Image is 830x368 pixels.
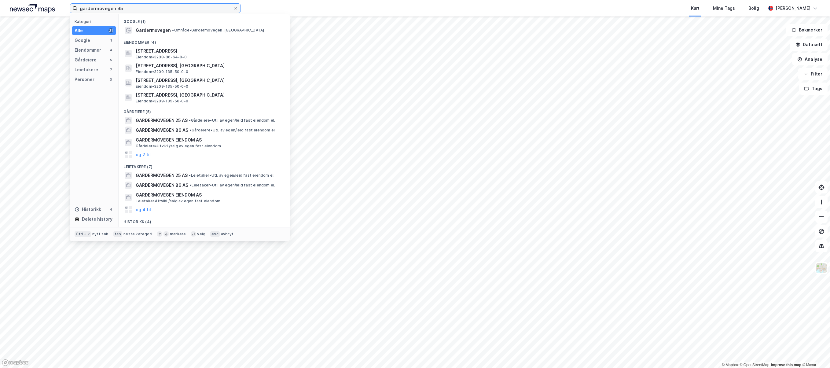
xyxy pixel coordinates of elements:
a: Improve this map [771,363,801,367]
div: Alle [75,27,83,34]
button: Filter [798,68,828,80]
div: Leietakere [75,66,98,73]
div: Chatt-widget [799,339,830,368]
div: nytt søk [92,232,108,237]
span: GARDERMOVEGEN 86 AS [136,182,188,189]
span: Eiendom • 3209-135-50-0-0 [136,84,188,89]
div: Google [75,37,90,44]
div: tab [113,231,123,237]
div: 1 [108,38,113,43]
div: Gårdeiere [75,56,97,64]
div: Bolig [748,5,759,12]
button: Bokmerker [786,24,828,36]
div: Gårdeiere (5) [119,105,290,116]
div: Eiendommer (4) [119,35,290,46]
div: 0 [108,77,113,82]
div: 4 [108,48,113,53]
span: • [189,128,191,132]
span: • [189,183,191,187]
div: Personer [75,76,94,83]
img: Z [816,262,827,274]
span: [STREET_ADDRESS], [GEOGRAPHIC_DATA] [136,62,282,69]
span: GARDERMOVEGEN EIENDOM AS [136,191,282,199]
span: [STREET_ADDRESS] [136,47,282,55]
span: • [189,173,191,178]
div: 21 [108,28,113,33]
div: Delete history [82,215,112,223]
div: 4 [108,207,113,212]
div: Leietakere (7) [119,160,290,171]
a: OpenStreetMap [740,363,769,367]
span: Gardermovegen [136,27,171,34]
span: Gårdeiere • Utl. av egen/leid fast eiendom el. [189,118,275,123]
span: GARDERMOVEGEN 25 AS [136,172,188,179]
span: Eiendom • 3209-135-50-0-0 [136,99,188,104]
div: Mine Tags [713,5,735,12]
iframe: Chat Widget [799,339,830,368]
button: Datasett [790,39,828,51]
span: Leietaker • Utl. av egen/leid fast eiendom el. [189,173,274,178]
div: Ctrl + k [75,231,91,237]
span: GARDERMOVEGEN 86 AS [136,127,188,134]
span: Eiendom • 3209-135-50-0-0 [136,69,188,74]
button: Analyse [792,53,828,65]
div: [PERSON_NAME] [776,5,810,12]
div: neste kategori [123,232,152,237]
span: GARDERMOVEGEN EIENDOM AS [136,136,282,144]
span: [STREET_ADDRESS], [GEOGRAPHIC_DATA] [136,91,282,99]
div: markere [170,232,186,237]
span: Gårdeiere • Utvikl./salg av egen fast eiendom [136,144,221,149]
button: og 2 til [136,151,151,158]
div: velg [197,232,205,237]
div: Eiendommer [75,46,101,54]
div: avbryt [221,232,233,237]
span: Leietaker • Utl. av egen/leid fast eiendom el. [189,183,275,188]
div: 5 [108,57,113,62]
input: Søk på adresse, matrikkel, gårdeiere, leietakere eller personer [77,4,233,13]
span: [STREET_ADDRESS], [GEOGRAPHIC_DATA] [136,77,282,84]
span: Område • Gardermovegen, [GEOGRAPHIC_DATA] [172,28,264,33]
div: 7 [108,67,113,72]
span: Leietaker • Utvikl./salg av egen fast eiendom [136,199,220,204]
span: Eiendom • 3238-36-64-0-0 [136,55,186,60]
span: GARDERMOVEGEN 25 AS [136,117,188,124]
span: • [189,118,191,123]
div: Kart [691,5,700,12]
a: Mapbox [722,363,739,367]
button: og 4 til [136,206,151,213]
div: esc [210,231,220,237]
a: Mapbox homepage [2,359,29,366]
div: Google (1) [119,14,290,25]
img: logo.a4113a55bc3d86da70a041830d287a7e.svg [10,4,55,13]
span: • [172,28,174,32]
span: Gårdeiere • Utl. av egen/leid fast eiendom el. [189,128,276,133]
div: Kategori [75,19,116,24]
div: Historikk [75,206,101,213]
div: Historikk (4) [119,215,290,226]
button: Tags [799,83,828,95]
